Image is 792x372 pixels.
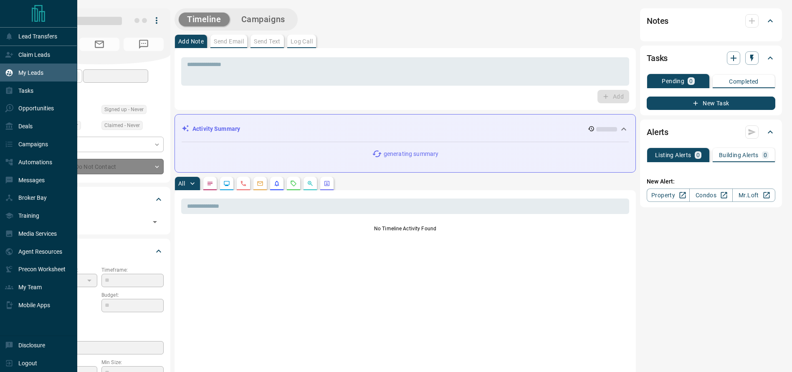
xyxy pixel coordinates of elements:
p: Listing Alerts [655,152,691,158]
svg: Requests [290,180,297,187]
p: New Alert: [647,177,775,186]
svg: Agent Actions [324,180,330,187]
p: Pending [662,78,684,84]
p: Areas Searched: [35,317,164,324]
div: Tasks [647,48,775,68]
a: Mr.Loft [732,189,775,202]
p: Timeframe: [101,266,164,274]
span: Signed up - Never [104,105,144,114]
svg: Calls [240,180,247,187]
div: Do Not Contact [35,159,164,174]
svg: Notes [207,180,213,187]
div: Alerts [647,122,775,142]
svg: Emails [257,180,263,187]
p: Budget: [101,291,164,299]
p: Motivation: [35,334,164,341]
button: Campaigns [233,13,294,26]
p: Building Alerts [719,152,759,158]
button: Open [149,216,161,228]
p: No Timeline Activity Found [181,225,629,232]
svg: Listing Alerts [273,180,280,187]
button: Timeline [179,13,230,26]
h2: Notes [647,14,668,28]
p: Completed [729,79,759,84]
p: 0 [764,152,767,158]
a: Property [647,189,690,202]
span: No Number [124,38,164,51]
div: Activity Summary [182,121,629,137]
p: All [178,181,185,186]
div: Notes [647,11,775,31]
p: Min Size: [101,359,164,366]
p: generating summary [384,150,438,158]
h2: Alerts [647,125,668,139]
button: New Task [647,97,775,110]
div: Criteria [35,241,164,261]
p: 0 [689,78,693,84]
p: 0 [696,152,700,158]
p: Add Note [178,38,204,44]
h2: Tasks [647,51,668,65]
div: Tags [35,189,164,209]
a: Condos [689,189,732,202]
svg: Lead Browsing Activity [223,180,230,187]
svg: Opportunities [307,180,314,187]
span: No Email [79,38,119,51]
p: Activity Summary [192,125,240,133]
span: Claimed - Never [104,121,140,130]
